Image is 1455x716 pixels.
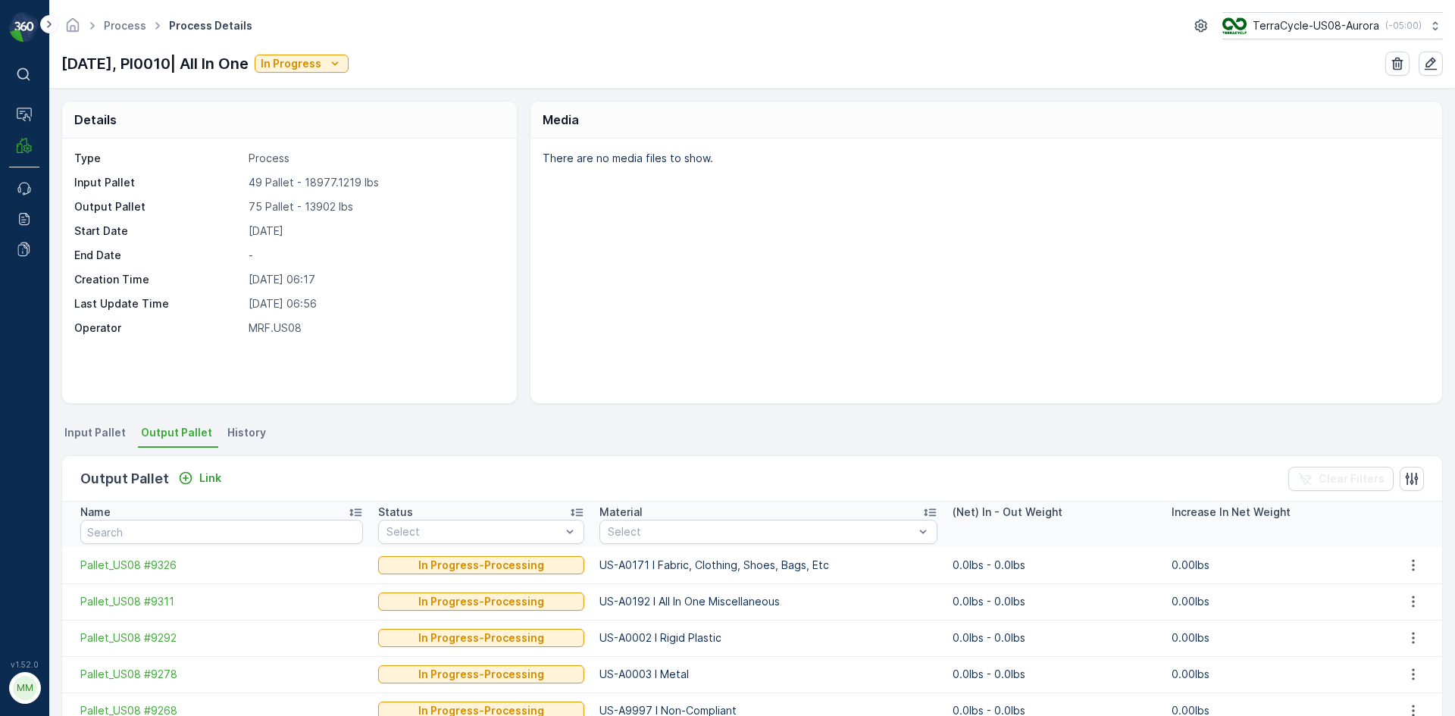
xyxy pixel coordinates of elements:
[1222,12,1443,39] button: TerraCycle-US08-Aurora(-05:00)
[1319,471,1385,486] p: Clear Filters
[74,111,117,129] p: Details
[953,594,1156,609] p: 0.0lbs - 0.0lbs
[1253,18,1379,33] p: TerraCycle-US08-Aurora
[599,558,937,573] p: US-A0171 I Fabric, Clothing, Shoes, Bags, Etc
[199,471,221,486] p: Link
[1172,558,1375,573] p: 0.00lbs
[599,594,937,609] p: US-A0192 I All In One Miscellaneous
[80,505,111,520] p: Name
[1222,17,1247,34] img: image_ci7OI47.png
[80,630,363,646] a: Pallet_US08 #9292
[249,151,501,166] p: Process
[249,272,501,287] p: [DATE] 06:17
[543,111,579,129] p: Media
[1385,20,1422,32] p: ( -05:00 )
[249,175,501,190] p: 49 Pallet - 18977.1219 lbs
[9,660,39,669] span: v 1.52.0
[249,248,501,263] p: -
[599,630,937,646] p: US-A0002 I Rigid Plastic
[141,425,212,440] span: Output Pallet
[172,469,227,487] button: Link
[386,524,561,539] p: Select
[1288,467,1394,491] button: Clear Filters
[418,630,544,646] p: In Progress-Processing
[599,505,643,520] p: Material
[608,524,914,539] p: Select
[249,224,501,239] p: [DATE]
[1172,505,1291,520] p: Increase In Net Weight
[74,199,242,214] p: Output Pallet
[104,19,146,32] a: Process
[249,199,501,214] p: 75 Pallet - 13902 lbs
[953,630,1156,646] p: 0.0lbs - 0.0lbs
[227,425,266,440] span: History
[953,558,1156,573] p: 0.0lbs - 0.0lbs
[74,151,242,166] p: Type
[378,556,584,574] button: In Progress-Processing
[80,667,363,682] a: Pallet_US08 #9278
[9,12,39,42] img: logo
[80,558,363,573] a: Pallet_US08 #9326
[74,175,242,190] p: Input Pallet
[9,672,39,704] button: MM
[74,296,242,311] p: Last Update Time
[418,594,544,609] p: In Progress-Processing
[61,52,249,75] p: [DATE], PI0010| All In One
[80,468,169,489] p: Output Pallet
[378,592,584,611] button: In Progress-Processing
[74,272,242,287] p: Creation Time
[378,665,584,683] button: In Progress-Processing
[166,18,255,33] span: Process Details
[953,505,1062,520] p: (Net) In - Out Weight
[255,55,349,73] button: In Progress
[13,676,37,700] div: MM
[543,151,1426,166] p: There are no media files to show.
[64,23,81,36] a: Homepage
[74,248,242,263] p: End Date
[1172,667,1375,682] p: 0.00lbs
[599,667,937,682] p: US-A0003 I Metal
[378,629,584,647] button: In Progress-Processing
[249,296,501,311] p: [DATE] 06:56
[74,320,242,336] p: Operator
[1172,630,1375,646] p: 0.00lbs
[249,320,501,336] p: MRF.US08
[80,594,363,609] a: Pallet_US08 #9311
[261,56,321,71] p: In Progress
[418,558,544,573] p: In Progress-Processing
[953,667,1156,682] p: 0.0lbs - 0.0lbs
[1172,594,1375,609] p: 0.00lbs
[64,425,126,440] span: Input Pallet
[74,224,242,239] p: Start Date
[378,505,413,520] p: Status
[80,520,363,544] input: Search
[418,667,544,682] p: In Progress-Processing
